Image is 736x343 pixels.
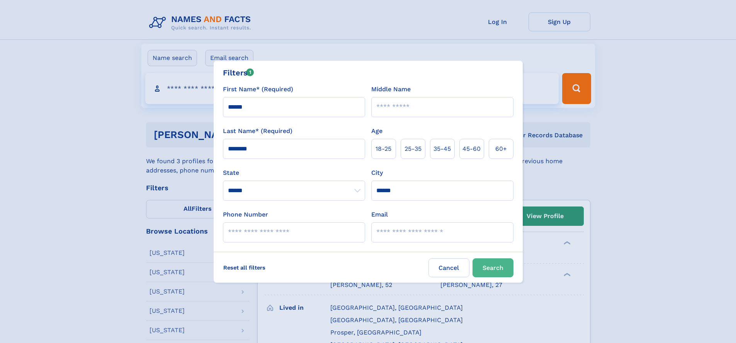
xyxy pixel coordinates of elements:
[223,85,293,94] label: First Name* (Required)
[376,144,391,154] span: 18‑25
[371,168,383,177] label: City
[223,67,254,78] div: Filters
[371,85,411,94] label: Middle Name
[223,210,268,219] label: Phone Number
[371,210,388,219] label: Email
[462,144,481,154] span: 45‑60
[433,144,451,154] span: 35‑45
[223,126,292,136] label: Last Name* (Required)
[473,258,513,277] button: Search
[495,144,507,154] span: 60+
[223,168,365,177] label: State
[428,258,469,277] label: Cancel
[218,258,270,277] label: Reset all filters
[405,144,422,154] span: 25‑35
[371,126,382,136] label: Age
